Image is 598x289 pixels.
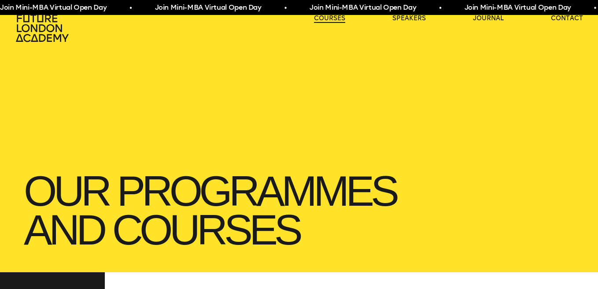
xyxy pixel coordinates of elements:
[584,3,587,13] span: •
[392,14,426,23] a: speakers
[429,3,432,13] span: •
[473,14,504,23] a: journal
[314,14,345,23] a: courses
[120,3,122,13] span: •
[275,3,277,13] span: •
[551,14,583,23] a: contact
[15,163,583,258] h1: our Programmes and courses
